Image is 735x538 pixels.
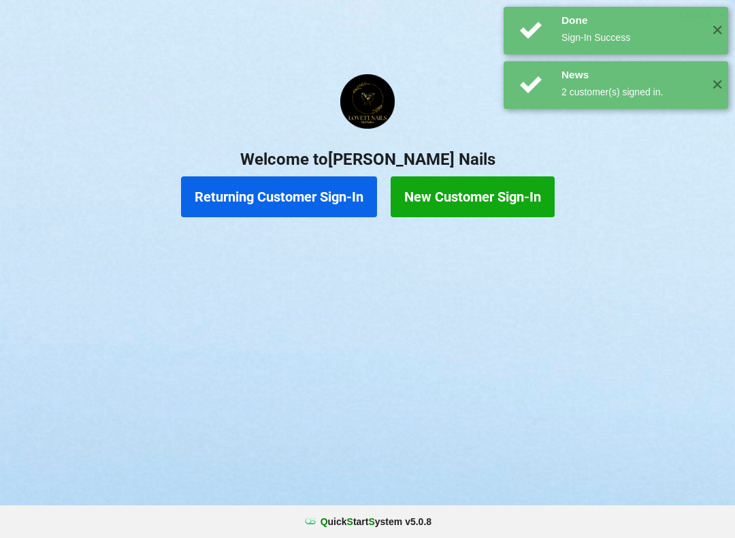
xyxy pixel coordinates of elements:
img: Lovett1.png [340,74,395,129]
span: S [347,516,353,527]
div: 2 customer(s) signed in. [561,85,701,99]
div: Sign-In Success [561,31,701,44]
b: uick tart ystem v 5.0.8 [321,515,431,528]
div: Done [561,14,701,27]
div: News [561,68,701,82]
img: favicon.ico [304,515,317,528]
button: Returning Customer Sign-In [181,176,377,217]
button: New Customer Sign-In [391,176,555,217]
span: S [368,516,374,527]
span: Q [321,516,328,527]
